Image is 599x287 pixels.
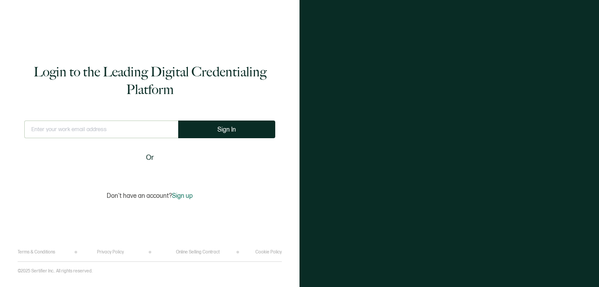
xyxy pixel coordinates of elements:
span: Sign up [172,192,193,200]
a: Terms & Conditions [18,249,55,255]
span: Sign In [217,126,236,133]
a: Cookie Policy [255,249,282,255]
p: Don't have an account? [107,192,193,200]
a: Privacy Policy [97,249,124,255]
a: Online Selling Contract [176,249,220,255]
input: Enter your work email address [24,121,178,138]
span: Or [146,152,154,163]
button: Sign In [178,121,275,138]
p: ©2025 Sertifier Inc.. All rights reserved. [18,268,93,274]
h1: Login to the Leading Digital Credentialing Platform [24,63,275,98]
